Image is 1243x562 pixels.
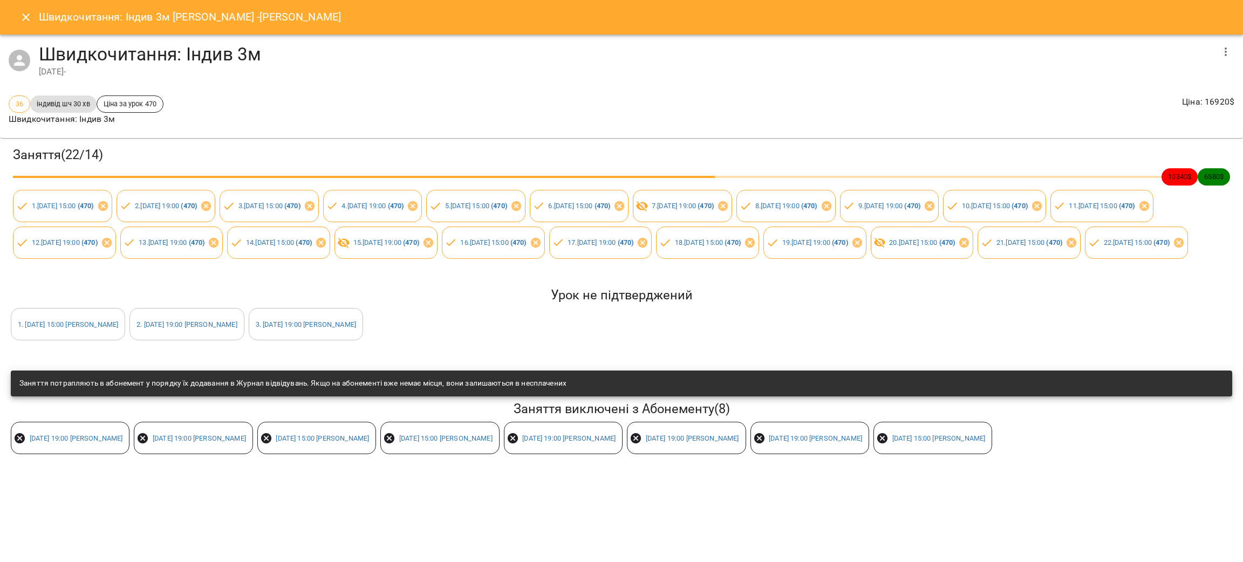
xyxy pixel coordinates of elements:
a: 13.[DATE] 19:00 (470) [139,238,204,246]
div: 8.[DATE] 19:00 (470) [736,190,836,222]
b: ( 470 ) [1119,202,1135,210]
div: 13.[DATE] 19:00 (470) [120,227,223,259]
div: 16.[DATE] 15:00 (470) [442,227,545,259]
a: 2.[DATE] 19:00 (470) [135,202,197,210]
h5: Заняття виключені з Абонементу ( 8 ) [11,401,1232,417]
b: ( 470 ) [403,238,419,246]
h5: Урок не підтверджений [11,287,1232,304]
a: 7.[DATE] 19:00 (470) [652,202,714,210]
div: 2.[DATE] 19:00 (470) [117,190,216,222]
a: [DATE] 15:00 [PERSON_NAME] [892,434,986,442]
b: ( 470 ) [1153,238,1170,246]
b: ( 470 ) [904,202,920,210]
a: 14.[DATE] 15:00 (470) [246,238,312,246]
b: ( 470 ) [801,202,817,210]
div: 10.[DATE] 15:00 (470) [943,190,1046,222]
b: ( 470 ) [939,238,955,246]
b: ( 470 ) [388,202,404,210]
span: індивід шч 30 хв [30,99,96,109]
div: Заняття потрапляють в абонемент у порядку їх додавання в Журнал відвідувань. Якщо на абонементі в... [19,374,566,393]
span: 6580 $ [1198,172,1230,182]
a: [DATE] 19:00 [PERSON_NAME] [522,434,616,442]
div: 15.[DATE] 19:00 (470) [334,227,438,259]
a: 3.[DATE] 15:00 (470) [238,202,300,210]
div: 11.[DATE] 15:00 (470) [1050,190,1153,222]
h6: Швидкочитання: Індив 3м [PERSON_NAME] -[PERSON_NAME] [39,9,342,25]
div: 14.[DATE] 15:00 (470) [227,227,330,259]
b: ( 470 ) [1012,202,1028,210]
a: 1. [DATE] 15:00 [PERSON_NAME] [18,320,118,328]
a: 19.[DATE] 19:00 (470) [782,238,848,246]
a: 18.[DATE] 15:00 (470) [675,238,741,246]
a: 1.[DATE] 15:00 (470) [32,202,94,210]
span: 36 [9,99,30,109]
a: 2. [DATE] 19:00 [PERSON_NAME] [136,320,237,328]
div: 21.[DATE] 15:00 (470) [978,227,1081,259]
p: Ціна : 16920 $ [1182,95,1234,108]
p: Швидкочитання: Індив 3м [9,113,163,126]
h3: Заняття ( 22 / 14 ) [13,147,1230,163]
b: ( 470 ) [618,238,634,246]
a: 8.[DATE] 19:00 (470) [755,202,817,210]
a: [DATE] 15:00 [PERSON_NAME] [399,434,493,442]
div: 19.[DATE] 19:00 (470) [763,227,866,259]
a: [DATE] 19:00 [PERSON_NAME] [769,434,862,442]
a: 17.[DATE] 19:00 (470) [568,238,633,246]
div: 9.[DATE] 19:00 (470) [840,190,939,222]
b: ( 470 ) [510,238,527,246]
a: 6.[DATE] 15:00 (470) [548,202,610,210]
button: Close [13,4,39,30]
b: ( 470 ) [181,202,197,210]
div: 3.[DATE] 15:00 (470) [220,190,319,222]
b: ( 470 ) [284,202,300,210]
a: 5.[DATE] 15:00 (470) [445,202,507,210]
div: 4.[DATE] 19:00 (470) [323,190,422,222]
a: 11.[DATE] 15:00 (470) [1069,202,1135,210]
a: [DATE] 19:00 [PERSON_NAME] [153,434,246,442]
span: Ціна за урок 470 [97,99,163,109]
div: 5.[DATE] 15:00 (470) [426,190,525,222]
div: 12.[DATE] 19:00 (470) [13,227,116,259]
a: [DATE] 19:00 [PERSON_NAME] [30,434,123,442]
b: ( 470 ) [78,202,94,210]
b: ( 470 ) [698,202,714,210]
a: 4.[DATE] 19:00 (470) [342,202,404,210]
a: 15.[DATE] 19:00 (470) [353,238,419,246]
div: [DATE] - [39,65,1213,78]
div: 17.[DATE] 19:00 (470) [549,227,652,259]
span: 10340 $ [1162,172,1198,182]
a: 22.[DATE] 15:00 (470) [1104,238,1170,246]
a: 12.[DATE] 19:00 (470) [32,238,98,246]
a: 9.[DATE] 19:00 (470) [858,202,920,210]
b: ( 470 ) [491,202,507,210]
b: ( 470 ) [1046,238,1062,246]
b: ( 470 ) [595,202,611,210]
a: 16.[DATE] 15:00 (470) [460,238,526,246]
a: 21.[DATE] 15:00 (470) [996,238,1062,246]
div: 18.[DATE] 15:00 (470) [656,227,759,259]
h4: Швидкочитання: Індив 3м [39,43,1213,65]
a: 3. [DATE] 19:00 [PERSON_NAME] [256,320,356,328]
b: ( 470 ) [296,238,312,246]
b: ( 470 ) [189,238,205,246]
a: [DATE] 15:00 [PERSON_NAME] [276,434,369,442]
a: [DATE] 19:00 [PERSON_NAME] [646,434,739,442]
b: ( 470 ) [725,238,741,246]
b: ( 470 ) [832,238,848,246]
div: 22.[DATE] 15:00 (470) [1085,227,1188,259]
div: 1.[DATE] 15:00 (470) [13,190,112,222]
div: 7.[DATE] 19:00 (470) [633,190,732,222]
div: 20.[DATE] 15:00 (470) [871,227,974,259]
a: 10.[DATE] 15:00 (470) [962,202,1028,210]
b: ( 470 ) [81,238,98,246]
div: 6.[DATE] 15:00 (470) [530,190,629,222]
a: 20.[DATE] 15:00 (470) [889,238,955,246]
